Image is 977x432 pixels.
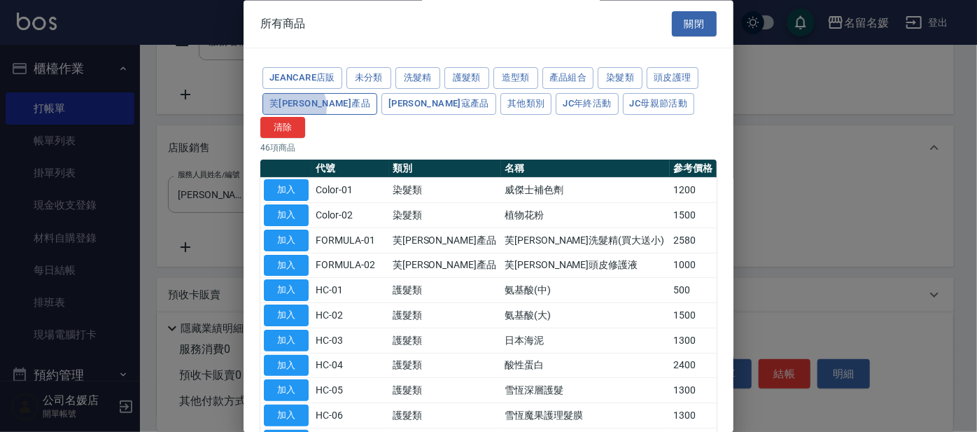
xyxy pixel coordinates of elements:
td: 護髮類 [389,278,501,303]
button: 加入 [264,380,309,402]
button: 護髮類 [444,68,489,90]
button: JC母親節活動 [623,93,695,115]
td: 1200 [670,178,717,203]
td: FORMULA-01 [312,228,389,253]
td: 芙[PERSON_NAME]產品 [389,228,501,253]
span: 所有商品 [260,17,305,31]
td: 護髮類 [389,303,501,328]
td: 護髮類 [389,378,501,403]
button: 染髮類 [598,68,642,90]
td: 2580 [670,228,717,253]
td: 1000 [670,253,717,279]
td: HC-02 [312,303,389,328]
button: 清除 [260,117,305,139]
td: 威傑士補色劑 [501,178,670,203]
button: 加入 [264,305,309,327]
td: Color-01 [312,178,389,203]
td: 1300 [670,403,717,428]
td: 護髮類 [389,354,501,379]
button: 加入 [264,355,309,377]
button: 加入 [264,255,309,277]
td: HC-03 [312,328,389,354]
td: 雪恆深層護髮 [501,378,670,403]
button: 未分類 [346,68,391,90]
button: [PERSON_NAME]寇產品 [381,93,496,115]
button: JeanCare店販 [262,68,342,90]
th: 名稱 [501,160,670,179]
button: 頭皮護理 [647,68,698,90]
th: 代號 [312,160,389,179]
button: 加入 [264,330,309,351]
td: 日本海泥 [501,328,670,354]
td: 染髮類 [389,203,501,228]
td: HC-05 [312,378,389,403]
td: 1300 [670,328,717,354]
td: HC-04 [312,354,389,379]
td: HC-01 [312,278,389,303]
td: 酸性蛋白 [501,354,670,379]
button: 造型類 [493,68,538,90]
td: 護髮類 [389,403,501,428]
th: 類別 [389,160,501,179]
td: 1300 [670,378,717,403]
td: 2400 [670,354,717,379]
td: 氨基酸(大) [501,303,670,328]
button: 加入 [264,280,309,302]
button: 其他類別 [500,93,552,115]
button: JC年終活動 [556,93,618,115]
td: 500 [670,278,717,303]
td: FORMULA-02 [312,253,389,279]
button: 加入 [264,230,309,251]
td: 芙[PERSON_NAME]洗髮精(買大送小) [501,228,670,253]
td: 植物花粉 [501,203,670,228]
p: 46 項商品 [260,142,717,155]
td: 1500 [670,303,717,328]
td: 雪恆魔果護理髮膜 [501,403,670,428]
th: 參考價格 [670,160,717,179]
button: 加入 [264,405,309,427]
button: 加入 [264,205,309,227]
button: 洗髮精 [395,68,440,90]
td: HC-06 [312,403,389,428]
button: 加入 [264,180,309,202]
td: 染髮類 [389,178,501,203]
td: Color-02 [312,203,389,228]
td: 芙[PERSON_NAME]頭皮修護液 [501,253,670,279]
button: 產品組合 [542,68,594,90]
button: 關閉 [672,11,717,37]
td: 芙[PERSON_NAME]產品 [389,253,501,279]
td: 氨基酸(中) [501,278,670,303]
button: 芙[PERSON_NAME]產品 [262,93,377,115]
td: 1500 [670,203,717,228]
td: 護髮類 [389,328,501,354]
